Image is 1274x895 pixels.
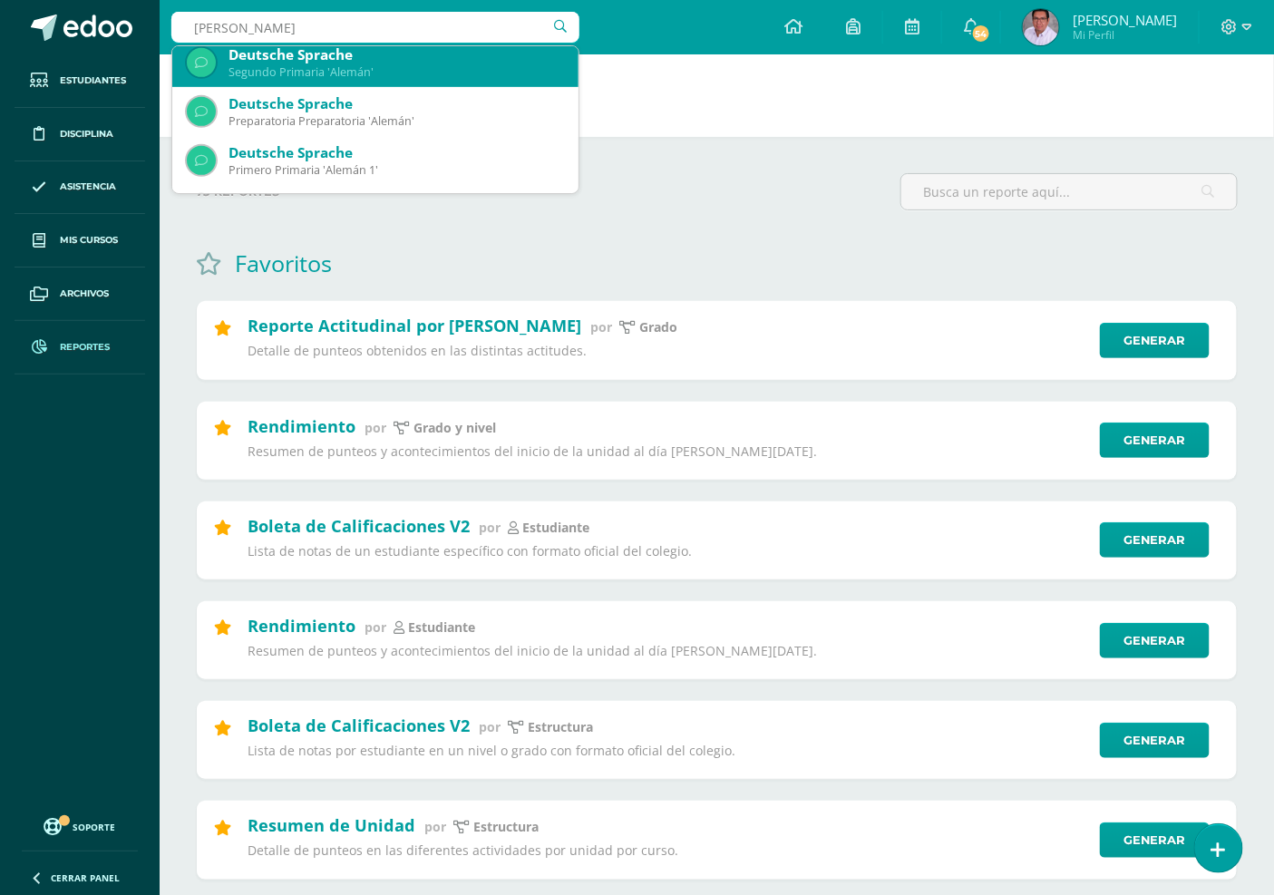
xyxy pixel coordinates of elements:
div: Preparatoria Preparatoria 'Alemán' [229,113,564,129]
a: Mis cursos [15,214,145,268]
h2: Reporte Actitudinal por [PERSON_NAME] [248,315,581,336]
span: por [365,419,386,436]
div: Deutsche Sprache [229,94,564,113]
a: Generar [1100,323,1210,358]
p: estudiante [522,520,589,536]
p: Estructura [473,819,539,835]
p: Grado [639,319,677,336]
h2: Resumen de Unidad [248,814,415,836]
input: Busca un usuario... [171,12,579,43]
h2: Boleta de Calificaciones V2 [248,715,470,736]
span: [PERSON_NAME] [1073,11,1177,29]
a: Asistencia [15,161,145,215]
p: Lista de notas por estudiante en un nivel o grado con formato oficial del colegio. [248,743,1088,759]
a: Generar [1100,522,1210,558]
h2: Boleta de Calificaciones V2 [248,515,470,537]
span: Estudiantes [60,73,126,88]
p: Detalle de punteos obtenidos en las distintas actitudes. [248,343,1088,359]
span: Mi Perfil [1073,27,1177,43]
a: Generar [1100,822,1210,858]
a: Generar [1100,423,1210,458]
h2: Rendimiento [248,415,355,437]
span: Reportes [60,340,110,355]
a: Estudiantes [15,54,145,108]
span: Archivos [60,287,109,301]
h2: Rendimiento [248,615,355,637]
div: Segundo Primaria 'Alemán' [229,64,564,80]
span: Cerrar panel [51,871,120,884]
span: por [479,718,501,735]
span: Mis cursos [60,233,118,248]
a: Archivos [15,268,145,321]
p: Detalle de punteos en las diferentes actividades por unidad por curso. [248,842,1088,859]
p: Lista de notas de un estudiante específico con formato oficial del colegio. [248,543,1088,559]
p: Estructura [528,719,593,735]
span: por [590,318,612,336]
span: Disciplina [60,127,113,141]
h1: Favoritos [235,248,332,278]
span: Soporte [73,821,116,833]
a: Reportes [15,321,145,375]
input: Busca un reporte aquí... [901,174,1237,209]
span: 54 [971,24,991,44]
span: Asistencia [60,180,116,194]
div: Primero Primaria 'Alemán 1' [229,162,564,178]
a: Generar [1100,623,1210,658]
span: por [479,519,501,536]
img: 9521831b7eb62fd0ab6b39a80c4a7782.png [1023,9,1059,45]
a: Soporte [22,813,138,838]
p: estudiante [408,619,475,636]
a: Disciplina [15,108,145,161]
p: grado y nivel [413,420,496,436]
div: Deutsche Sprache [229,45,564,64]
div: Deutsche Sprache [229,143,564,162]
span: por [424,818,446,835]
div: Deutsche Sprache [229,192,564,211]
a: Generar [1100,723,1210,758]
p: Resumen de punteos y acontecimientos del inicio de la unidad al día [PERSON_NAME][DATE]. [248,643,1088,659]
span: por [365,618,386,636]
p: Resumen de punteos y acontecimientos del inicio de la unidad al día [PERSON_NAME][DATE]. [248,443,1088,460]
